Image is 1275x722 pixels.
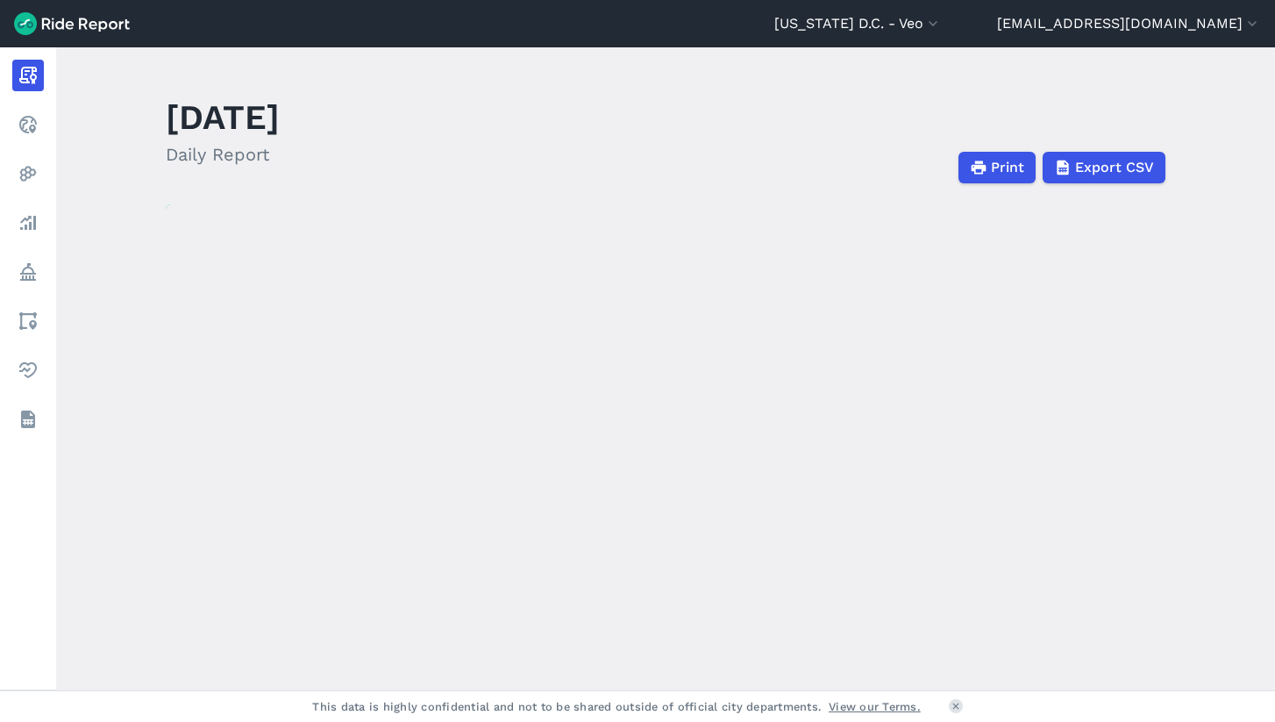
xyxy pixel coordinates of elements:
[829,698,921,715] a: View our Terms.
[12,60,44,91] a: Report
[12,256,44,288] a: Policy
[12,158,44,189] a: Heatmaps
[958,152,1036,183] button: Print
[12,109,44,140] a: Realtime
[14,12,130,35] img: Ride Report
[1043,152,1165,183] button: Export CSV
[12,305,44,337] a: Areas
[12,404,44,435] a: Datasets
[166,141,280,168] h2: Daily Report
[12,354,44,386] a: Health
[774,13,942,34] button: [US_STATE] D.C. - Veo
[1075,157,1154,178] span: Export CSV
[991,157,1024,178] span: Print
[997,13,1261,34] button: [EMAIL_ADDRESS][DOMAIN_NAME]
[12,207,44,239] a: Analyze
[166,93,280,141] h1: [DATE]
